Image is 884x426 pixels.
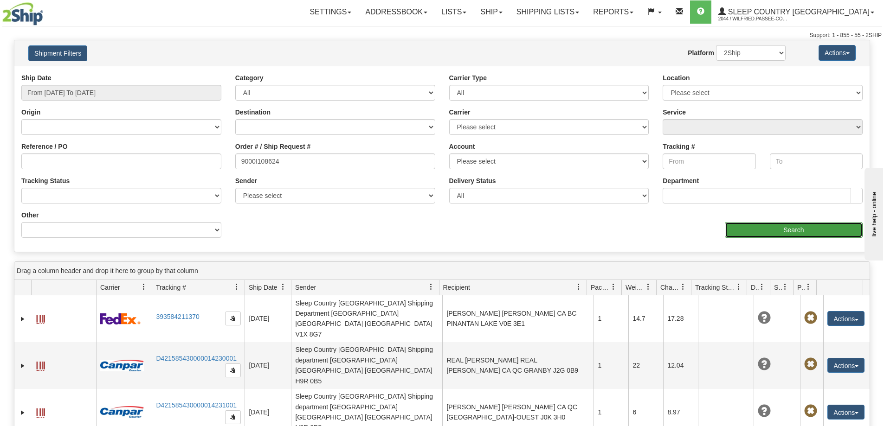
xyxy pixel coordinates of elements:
label: Location [663,73,690,83]
a: Pickup Status filter column settings [800,279,816,295]
div: Support: 1 - 855 - 55 - 2SHIP [2,32,882,39]
span: Charge [660,283,680,292]
td: Sleep Country [GEOGRAPHIC_DATA] Shipping department [GEOGRAPHIC_DATA] [GEOGRAPHIC_DATA] [GEOGRAPH... [291,342,442,389]
label: Account [449,142,475,151]
label: Origin [21,108,40,117]
a: Charge filter column settings [675,279,691,295]
a: Reports [586,0,640,24]
span: Delivery Status [751,283,759,292]
img: 14 - Canpar [100,360,144,371]
a: Label [36,311,45,325]
input: From [663,153,755,169]
td: [DATE] [245,295,291,342]
a: Addressbook [358,0,434,24]
span: Pickup Not Assigned [804,405,817,418]
button: Actions [819,45,856,61]
label: Carrier Type [449,73,487,83]
a: Ship Date filter column settings [275,279,291,295]
span: Carrier [100,283,120,292]
label: Carrier [449,108,471,117]
span: Pickup Not Assigned [804,358,817,371]
span: Packages [591,283,610,292]
button: Copy to clipboard [225,312,241,325]
a: Delivery Status filter column settings [754,279,770,295]
a: D421585430000014230001 [156,355,237,362]
label: Order # / Ship Request # [235,142,311,151]
button: Copy to clipboard [225,410,241,424]
span: Tracking # [156,283,186,292]
a: Carrier filter column settings [136,279,152,295]
td: [PERSON_NAME] [PERSON_NAME] CA BC PINANTAN LAKE V0E 3E1 [442,295,594,342]
label: Department [663,176,699,185]
label: Other [21,210,39,220]
a: D421585430000014231001 [156,401,237,409]
span: Sleep Country [GEOGRAPHIC_DATA] [726,8,870,16]
a: Shipment Issues filter column settings [777,279,793,295]
span: Pickup Status [797,283,805,292]
a: Tracking Status filter column settings [731,279,747,295]
a: Settings [303,0,358,24]
span: Ship Date [249,283,277,292]
a: Shipping lists [510,0,586,24]
span: Pickup Not Assigned [804,312,817,324]
div: live help - online [7,8,86,15]
td: 1 [594,342,628,389]
span: Unknown [758,405,771,418]
label: Ship Date [21,73,52,83]
label: Tracking Status [21,176,70,185]
a: Weight filter column settings [640,279,656,295]
iframe: chat widget [863,165,883,260]
span: Shipment Issues [774,283,782,292]
td: [DATE] [245,342,291,389]
a: Label [36,404,45,419]
img: 14 - Canpar [100,406,144,418]
label: Reference / PO [21,142,68,151]
button: Actions [827,358,865,373]
a: Packages filter column settings [606,279,621,295]
label: Sender [235,176,257,185]
label: Platform [688,48,714,57]
label: Category [235,73,264,83]
a: Sleep Country [GEOGRAPHIC_DATA] 2044 / Wilfried.Passee-Coutrin [711,0,881,24]
label: Delivery Status [449,176,496,185]
td: 1 [594,295,628,342]
span: Tracking Status [695,283,736,292]
a: Tracking # filter column settings [229,279,245,295]
label: Destination [235,108,271,117]
a: Lists [434,0,473,24]
a: 393584211370 [156,313,199,320]
button: Actions [827,405,865,420]
button: Actions [827,311,865,326]
td: 14.7 [628,295,663,342]
a: Sender filter column settings [423,279,439,295]
td: 17.28 [663,295,698,342]
td: REAL [PERSON_NAME] REAL [PERSON_NAME] CA QC GRANBY J2G 0B9 [442,342,594,389]
td: 22 [628,342,663,389]
label: Tracking # [663,142,695,151]
a: Recipient filter column settings [571,279,587,295]
input: To [770,153,863,169]
span: Weight [626,283,645,292]
label: Service [663,108,686,117]
a: Expand [18,408,27,417]
div: grid grouping header [14,262,870,280]
img: logo2044.jpg [2,2,43,25]
span: Unknown [758,312,771,324]
button: Copy to clipboard [225,363,241,377]
a: Label [36,357,45,372]
td: 12.04 [663,342,698,389]
img: 2 - FedEx Express® [100,313,141,324]
button: Shipment Filters [28,45,87,61]
span: Recipient [443,283,470,292]
span: Sender [295,283,316,292]
a: Expand [18,314,27,324]
a: Expand [18,361,27,370]
td: Sleep Country [GEOGRAPHIC_DATA] Shipping Department [GEOGRAPHIC_DATA] [GEOGRAPHIC_DATA] [GEOGRAPH... [291,295,442,342]
input: Search [725,222,863,238]
span: 2044 / Wilfried.Passee-Coutrin [718,14,788,24]
span: Unknown [758,358,771,371]
a: Ship [473,0,509,24]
